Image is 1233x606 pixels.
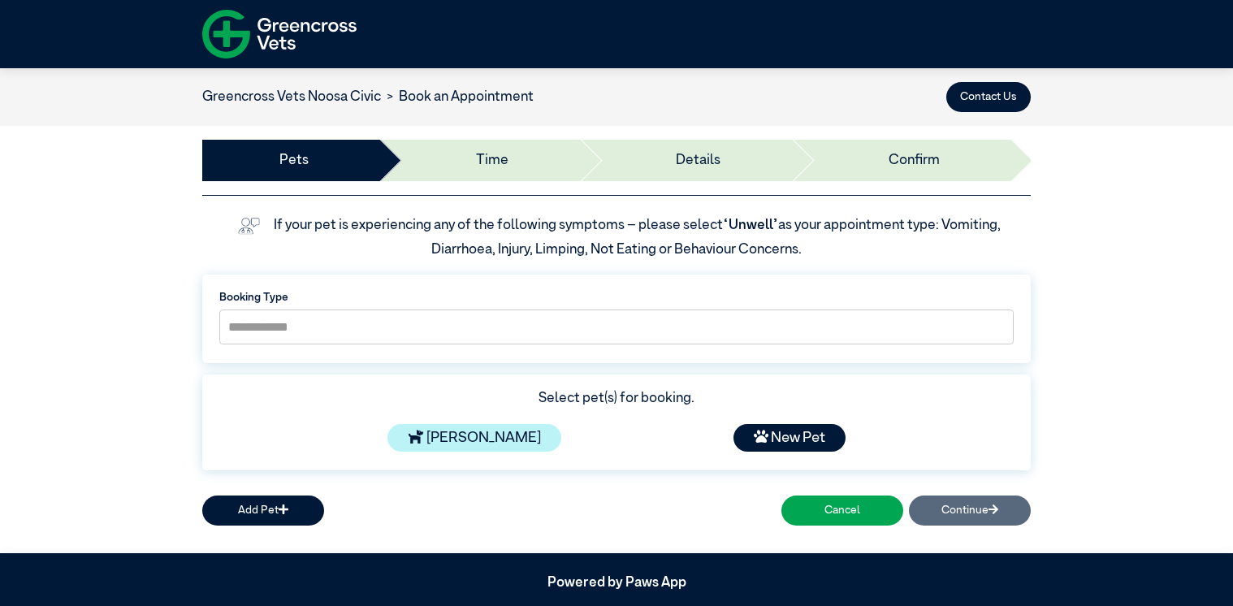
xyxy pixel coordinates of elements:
a: Greencross Vets Noosa Civic [202,90,381,104]
button: Add Pet [202,496,324,526]
h5: Powered by Paws App [202,575,1031,591]
nav: breadcrumb [202,87,534,108]
label: If your pet is experiencing any of the following symptoms – please select as your appointment typ... [274,219,1003,257]
img: f-logo [202,4,357,64]
li: Book an Appointment [381,87,534,108]
div: Select pet(s) for booking. [219,388,1014,409]
span: “Unwell” [723,219,778,232]
img: vet [232,212,266,240]
button: Contact Us [946,82,1031,112]
a: Pets [279,150,309,171]
button: Cancel [781,496,903,526]
div: New Pet [733,424,846,452]
label: Booking Type [219,289,1014,305]
div: [PERSON_NAME] [387,424,561,452]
